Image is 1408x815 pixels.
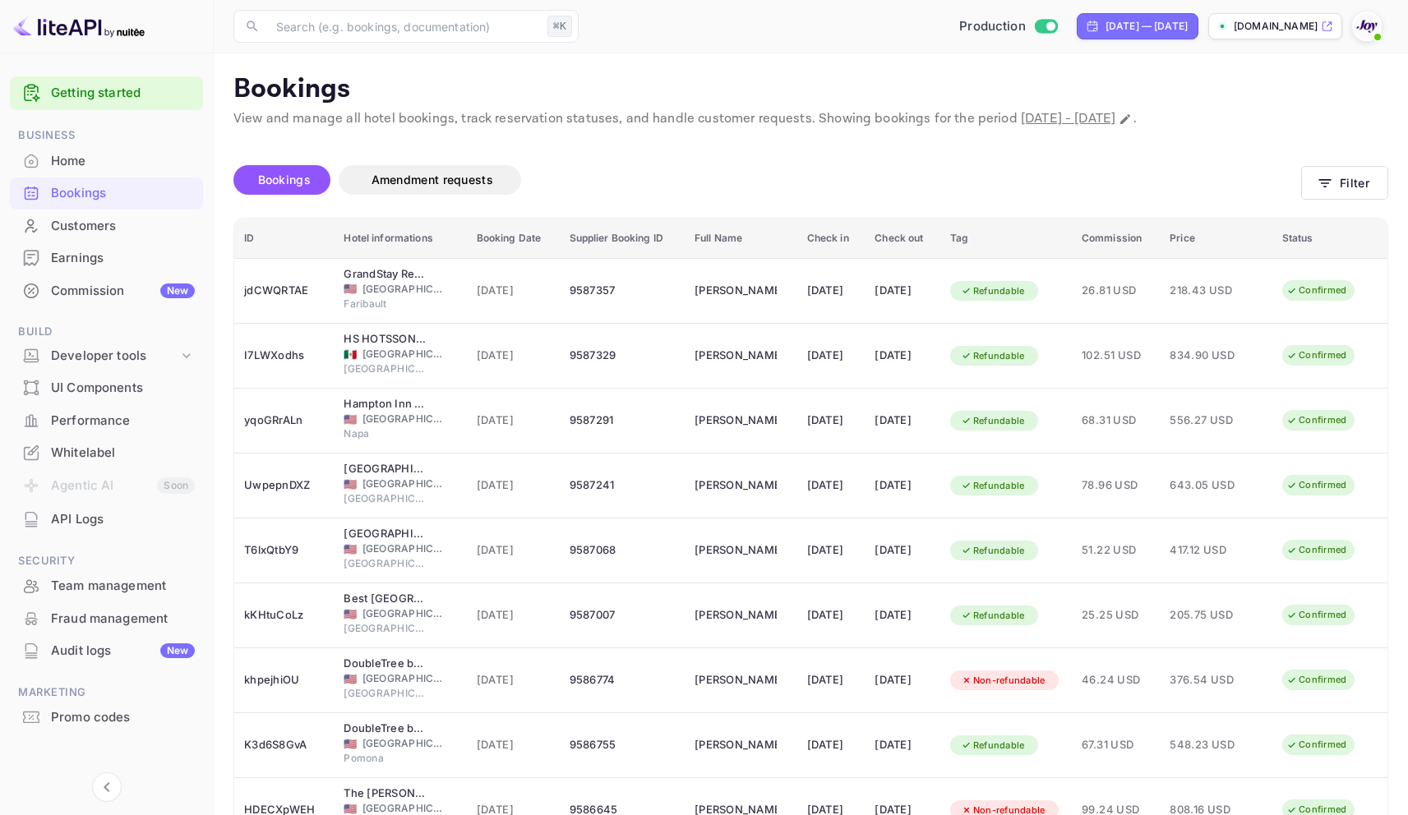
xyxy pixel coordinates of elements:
div: DoubleTree by Hilton Hotel Denver [344,656,426,672]
th: Commission [1072,219,1160,259]
div: Switch to Sandbox mode [953,17,1064,36]
th: ID [234,219,334,259]
a: Audit logsNew [10,635,203,665]
div: K3d6S8GvA [244,732,324,758]
div: [DATE] [875,278,930,304]
div: James Shaw [695,407,777,434]
div: 9586755 [570,732,676,758]
span: Business [10,127,203,145]
a: UI Components [10,372,203,403]
div: Refundable [950,411,1036,431]
div: [DATE] [875,667,930,693]
div: Refundable [950,281,1036,302]
div: Hampton Inn & Suites Napa [344,396,426,412]
span: [DATE] [477,412,550,430]
span: Bookings [258,173,311,186]
div: [DATE] — [DATE] [1106,19,1188,34]
div: khpejhiOU [244,667,324,693]
span: United States of America [344,609,357,619]
div: account-settings tabs [233,165,1301,195]
div: Getting started [10,76,203,110]
button: Change date range [1117,111,1133,127]
span: 376.54 USD [1170,671,1252,689]
div: Non-refundable [950,670,1056,691]
span: 68.31 USD [1082,412,1150,430]
div: Promo codes [51,708,195,727]
div: Confirmed [1276,475,1357,495]
div: Thi Nguyen [695,472,777,499]
span: 417.12 USD [1170,541,1252,559]
span: 643.05 USD [1170,477,1252,495]
div: Sheraton Rockville Hotel [344,526,426,542]
p: Bookings [233,73,1388,106]
div: API Logs [10,504,203,536]
span: 548.23 USD [1170,736,1252,754]
span: [DATE] [477,477,550,495]
div: Confirmed [1276,345,1357,366]
div: 9587068 [570,537,676,564]
div: GrandStay Residential Suites Hotel [344,266,426,283]
img: LiteAPI logo [13,13,145,39]
div: [DATE] [807,602,856,629]
div: Refundable [950,735,1036,756]
div: Performance [51,412,195,431]
a: Fraud management [10,603,203,633]
div: UwpepnDXZ [244,472,324,499]
th: Full Name [685,219,797,259]
div: Gyuri Han [695,667,777,693]
div: Earnings [51,249,195,268]
a: CommissionNew [10,275,203,306]
div: Confirmed [1276,605,1357,625]
div: Refundable [950,476,1036,496]
div: I7LWXodhs [244,343,324,369]
div: Hilton Hawaiian Village Waikiki Beach Resort [344,461,426,477]
div: [DATE] [807,407,856,434]
span: [GEOGRAPHIC_DATA] [362,477,445,491]
span: 218.43 USD [1170,282,1252,300]
div: Refundable [950,346,1036,366]
span: United States of America [344,544,357,555]
div: 9587291 [570,407,676,434]
div: Customers [51,217,195,236]
th: Hotel informations [334,219,466,259]
span: Build [10,323,203,341]
span: United States of America [344,739,357,749]
div: Fraud management [51,610,195,629]
button: Collapse navigation [92,772,122,802]
th: Status [1272,219,1387,259]
span: Mexico [344,349,357,360]
div: Confirmed [1276,280,1357,301]
div: Customers [10,210,203,242]
span: United States of America [344,283,357,294]
a: Home [10,145,203,176]
div: 9587241 [570,472,676,499]
div: [DATE] [807,667,856,693]
span: Security [10,552,203,570]
span: Amendment requests [372,173,493,186]
span: 26.81 USD [1082,282,1150,300]
div: Confirmed [1276,734,1357,755]
div: Whitelabel [51,444,195,463]
div: Marina Lee [695,343,777,369]
div: Confirmed [1276,540,1357,560]
div: [DATE] [875,343,930,369]
div: 9587007 [570,602,676,629]
span: [GEOGRAPHIC_DATA] [362,606,445,621]
div: Performance [10,405,203,437]
div: [DATE] [875,537,930,564]
div: UI Components [51,379,195,398]
div: Commission [51,282,195,301]
span: 25.25 USD [1082,606,1150,624]
div: 9587329 [570,343,676,369]
th: Check out [865,219,940,259]
span: United States of America [344,414,357,425]
span: United States of America [344,674,357,684]
div: Team management [51,577,195,596]
div: Team management [10,570,203,602]
div: Confirmed [1276,670,1357,690]
div: [DATE] [875,602,930,629]
div: Audit logsNew [10,635,203,667]
div: T6lxQtbY9 [244,537,324,564]
div: [DATE] [875,732,930,758]
span: [GEOGRAPHIC_DATA] [362,736,445,751]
